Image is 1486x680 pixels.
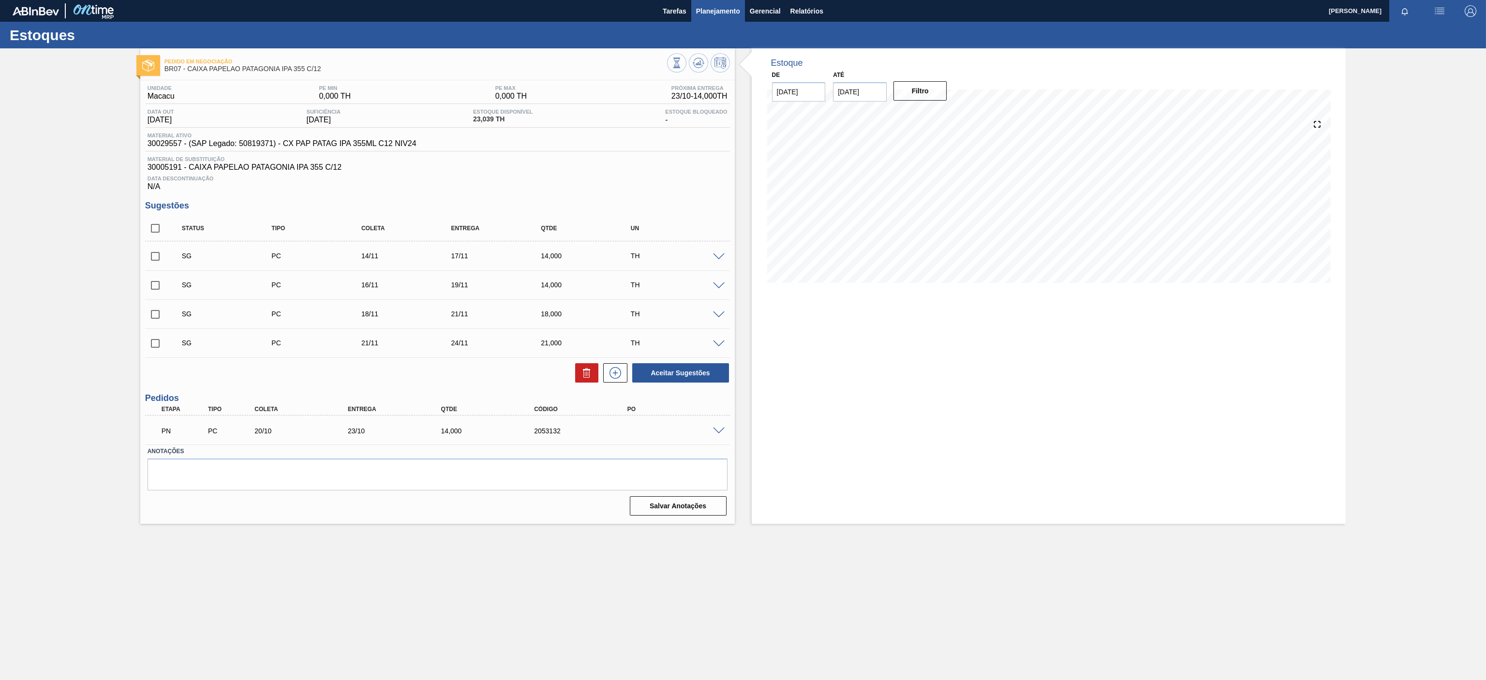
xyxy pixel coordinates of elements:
[148,116,174,124] span: [DATE]
[148,163,728,172] span: 30005191 - CAIXA PAPELAO PATAGONIA IPA 355 C/12
[269,225,372,232] div: Tipo
[632,363,729,383] button: Aceitar Sugestões
[628,339,732,347] div: TH
[13,7,59,15] img: TNhmsLtSVTkK8tSr43FrP2fwEKptu5GPRR3wAAAABJRU5ErkJggg==
[359,339,462,347] div: 21/11/2025
[269,281,372,289] div: Pedido de Compra
[1434,5,1445,17] img: userActions
[628,225,732,232] div: UN
[252,427,359,435] div: 20/10/2025
[449,225,552,232] div: Entrega
[671,92,728,101] span: 23/10 - 14,000 TH
[179,310,283,318] div: Sugestão Criada
[449,281,552,289] div: 19/11/2025
[148,444,728,458] label: Anotações
[145,201,730,211] h3: Sugestões
[532,406,639,413] div: Código
[145,172,730,191] div: N/A
[148,85,175,91] span: Unidade
[628,281,732,289] div: TH
[148,176,728,181] span: Data Descontinuação
[772,82,826,102] input: dd/mm/yyyy
[538,339,642,347] div: 21,000
[449,339,552,347] div: 24/11/2025
[345,406,453,413] div: Entrega
[159,420,210,442] div: Pedido em Negociação
[162,427,208,435] p: PN
[833,72,844,78] label: Até
[772,72,780,78] label: De
[771,58,803,68] div: Estoque
[628,310,732,318] div: TH
[164,59,667,64] span: Pedido em Negociação
[473,109,533,115] span: Estoque Disponível
[159,406,210,413] div: Etapa
[628,252,732,260] div: TH
[663,109,729,124] div: -
[269,339,372,347] div: Pedido de Compra
[269,310,372,318] div: Pedido de Compra
[750,5,781,17] span: Gerencial
[359,281,462,289] div: 16/11/2025
[711,53,730,73] button: Programar Estoque
[148,92,175,101] span: Macacu
[252,406,359,413] div: Coleta
[671,85,728,91] span: Próxima Entrega
[696,5,740,17] span: Planejamento
[148,156,728,162] span: Material de Substituição
[627,362,730,384] div: Aceitar Sugestões
[663,5,686,17] span: Tarefas
[142,59,154,72] img: Ícone
[439,427,546,435] div: 14,000
[532,427,639,435] div: 2053132
[449,310,552,318] div: 21/11/2025
[206,427,257,435] div: Pedido de Compra
[1389,4,1420,18] button: Notificações
[689,53,708,73] button: Atualizar Gráfico
[665,109,727,115] span: Estoque Bloqueado
[630,496,727,516] button: Salvar Anotações
[790,5,823,17] span: Relatórios
[570,363,598,383] div: Excluir Sugestões
[145,393,730,403] h3: Pedidos
[473,116,533,123] span: 23,039 TH
[495,92,527,101] span: 0,000 TH
[269,252,372,260] div: Pedido de Compra
[148,109,174,115] span: Data out
[319,85,351,91] span: PE MIN
[319,92,351,101] span: 0,000 TH
[359,310,462,318] div: 18/11/2025
[439,406,546,413] div: Qtde
[206,406,257,413] div: Tipo
[345,427,453,435] div: 23/10/2025
[148,133,416,138] span: Material ativo
[307,109,341,115] span: Suficiência
[148,139,416,148] span: 30029557 - (SAP Legado: 50819371) - CX PAP PATAG IPA 355ML C12 NIV24
[667,53,686,73] button: Visão Geral dos Estoques
[179,339,283,347] div: Sugestão Criada
[538,310,642,318] div: 18,000
[538,281,642,289] div: 14,000
[179,252,283,260] div: Sugestão Criada
[893,81,947,101] button: Filtro
[164,65,667,73] span: BR07 - CAIXA PAPELAO PATAGONIA IPA 355 C/12
[359,252,462,260] div: 14/11/2025
[833,82,887,102] input: dd/mm/yyyy
[179,225,283,232] div: Status
[359,225,462,232] div: Coleta
[179,281,283,289] div: Sugestão Criada
[495,85,527,91] span: PE MAX
[625,406,732,413] div: PO
[598,363,627,383] div: Nova sugestão
[449,252,552,260] div: 17/11/2025
[538,225,642,232] div: Qtde
[538,252,642,260] div: 14,000
[1465,5,1476,17] img: Logout
[10,30,181,41] h1: Estoques
[307,116,341,124] span: [DATE]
